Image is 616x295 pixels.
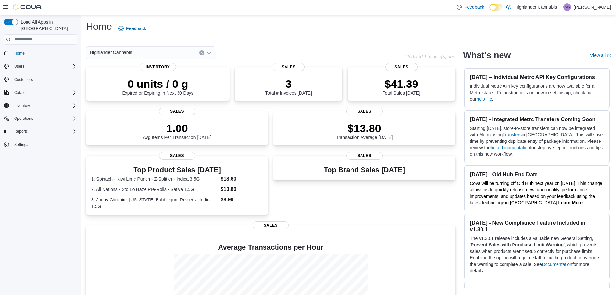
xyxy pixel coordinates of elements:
span: Feedback [464,4,484,10]
nav: Complex example [4,46,77,166]
p: $13.80 [336,122,393,135]
span: Catalog [14,90,27,95]
h4: Average Transactions per Hour [91,244,450,251]
button: Reports [12,128,30,135]
p: Individual Metrc API key configurations are now available for all Metrc states. For instructions ... [470,83,604,102]
span: Feedback [126,25,146,32]
div: Transaction Average [DATE] [336,122,393,140]
dt: 1. Spinach - Kiwi Lime Punch - Z-Splitter - Indica 3.5G [91,176,218,182]
h3: [DATE] - New Compliance Feature Included in v1.30.1 [470,220,604,233]
dd: $13.80 [221,186,263,193]
span: Operations [12,115,77,122]
dt: 3. Jonny Chronic - [US_STATE] Bubblegum Reefers - Indica 1.5G [91,197,218,210]
p: [PERSON_NAME] [574,3,611,11]
span: Settings [12,141,77,149]
div: Navneet Singh [563,3,571,11]
span: Cova will be turning off Old Hub next year on [DATE]. This change allows us to quickly release ne... [470,181,602,205]
p: 0 units / 0 g [122,77,194,90]
a: Documentation [542,262,572,267]
div: Expired or Expiring in Next 30 Days [122,77,194,96]
button: Customers [1,75,80,84]
p: Updated 1 minute(s) ago [405,54,455,59]
span: Inventory [140,63,176,71]
span: Sales [346,108,383,115]
p: 1.00 [143,122,211,135]
span: Home [14,51,25,56]
button: Operations [1,114,80,123]
button: Inventory [12,102,33,109]
dt: 2. All Nations - Sto:Lo Haze Pre-Rolls - Sativa 1.5G [91,186,218,193]
a: Feedback [116,22,148,35]
span: Catalog [12,89,77,96]
h3: [DATE] - Old Hub End Date [470,171,604,177]
span: Reports [12,128,77,135]
span: Sales [159,108,195,115]
p: Starting [DATE], store-to-store transfers can now be integrated with Metrc using in [GEOGRAPHIC_D... [470,125,604,157]
span: NS [565,3,570,11]
span: Sales [273,63,305,71]
a: Settings [12,141,31,149]
p: 3 [265,77,312,90]
p: | [559,3,561,11]
a: Transfers [503,132,522,137]
div: Total # Invoices [DATE] [265,77,312,96]
div: Total Sales [DATE] [383,77,420,96]
button: Catalog [12,89,30,96]
h3: Top Product Sales [DATE] [91,166,263,174]
strong: Prevent Sales with Purchase Limit Warning [471,242,564,247]
h2: What's new [463,50,511,61]
p: $41.39 [383,77,420,90]
span: Sales [253,221,289,229]
span: Customers [12,75,77,84]
button: Users [1,62,80,71]
span: Home [12,49,77,57]
span: Users [12,62,77,70]
button: Home [1,49,80,58]
a: Learn More [558,200,583,205]
a: Feedback [454,1,487,14]
a: Customers [12,76,36,84]
a: Home [12,50,27,57]
a: View allExternal link [590,53,611,58]
span: Customers [14,77,33,82]
button: Catalog [1,88,80,97]
p: Highlander Cannabis [514,3,557,11]
img: Cova [13,4,42,10]
dd: $18.60 [221,175,263,183]
span: Reports [14,129,28,134]
h3: [DATE] - Integrated Metrc Transfers Coming Soon [470,116,604,122]
a: help file [476,96,492,102]
h1: Home [86,20,112,33]
button: Users [12,62,27,70]
span: Settings [14,142,28,147]
span: Inventory [12,102,77,109]
div: Avg Items Per Transaction [DATE] [143,122,211,140]
button: Clear input [199,50,204,55]
span: Sales [346,152,383,160]
span: Sales [159,152,195,160]
button: Settings [1,140,80,149]
span: Users [14,64,24,69]
button: Open list of options [206,50,211,55]
a: help documentation [491,145,530,150]
span: Sales [385,63,418,71]
button: Reports [1,127,80,136]
span: Inventory [14,103,30,108]
button: Inventory [1,101,80,110]
button: Operations [12,115,36,122]
h3: [DATE] – Individual Metrc API Key Configurations [470,74,604,80]
span: Highlander Cannabis [90,49,132,56]
svg: External link [607,54,611,58]
h3: Top Brand Sales [DATE] [324,166,405,174]
input: Dark Mode [489,4,503,11]
dd: $8.99 [221,196,263,204]
p: The v1.30.1 release includes a valuable new General Setting, ' ', which prevents sales when produ... [470,235,604,274]
span: Operations [14,116,33,121]
span: Load All Apps in [GEOGRAPHIC_DATA] [18,19,77,32]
